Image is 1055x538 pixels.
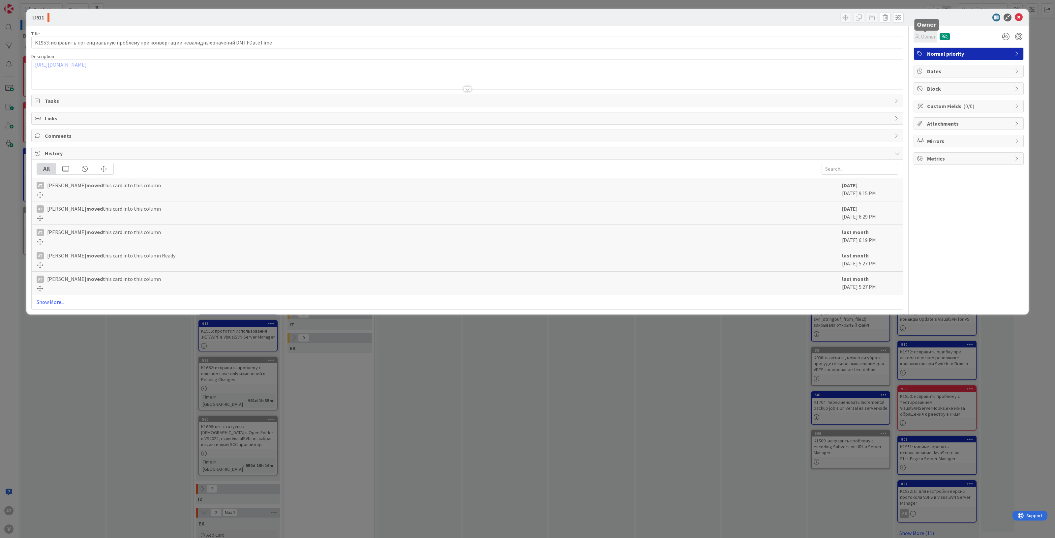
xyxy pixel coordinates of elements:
[47,205,161,213] span: [PERSON_NAME] this card into this column
[37,182,44,189] div: AT
[37,205,44,213] div: AT
[45,149,891,157] span: History
[927,50,1011,58] span: Normal priority
[47,181,161,189] span: [PERSON_NAME] this card into this column
[45,132,891,140] span: Comments
[86,276,103,282] b: moved
[927,120,1011,128] span: Attachments
[14,1,30,9] span: Support
[37,276,44,283] div: AT
[842,229,869,235] b: last month
[917,22,936,28] h5: Owner
[86,182,103,189] b: moved
[86,252,103,259] b: moved
[842,205,898,221] div: [DATE] 6:29 PM
[37,229,44,236] div: AT
[86,205,103,212] b: moved
[842,252,869,259] b: last month
[45,114,891,122] span: Links
[842,275,898,291] div: [DATE] 5:27 PM
[47,252,175,259] span: [PERSON_NAME] this card into this column Ready
[963,103,974,109] span: ( 0/0 )
[921,33,936,41] span: Owner
[842,181,898,198] div: [DATE] 9:15 PM
[37,298,898,306] a: Show More...
[31,53,54,59] span: Description
[842,182,858,189] b: [DATE]
[842,228,898,245] div: [DATE] 6:19 PM
[31,31,40,37] label: Title
[927,137,1011,145] span: Mirrors
[36,14,44,21] b: 911
[37,163,56,174] div: All
[842,205,858,212] b: [DATE]
[31,14,44,21] span: ID
[822,163,898,175] input: Search...
[47,275,161,283] span: [PERSON_NAME] this card into this column
[927,85,1011,93] span: Block
[31,37,903,48] input: type card name here...
[842,276,869,282] b: last month
[927,155,1011,163] span: Metrics
[927,102,1011,110] span: Custom Fields
[45,97,891,105] span: Tasks
[927,67,1011,75] span: Dates
[35,61,87,68] a: [URL][DOMAIN_NAME]
[47,228,161,236] span: [PERSON_NAME] this card into this column
[37,252,44,259] div: AT
[842,252,898,268] div: [DATE] 5:27 PM
[86,229,103,235] b: moved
